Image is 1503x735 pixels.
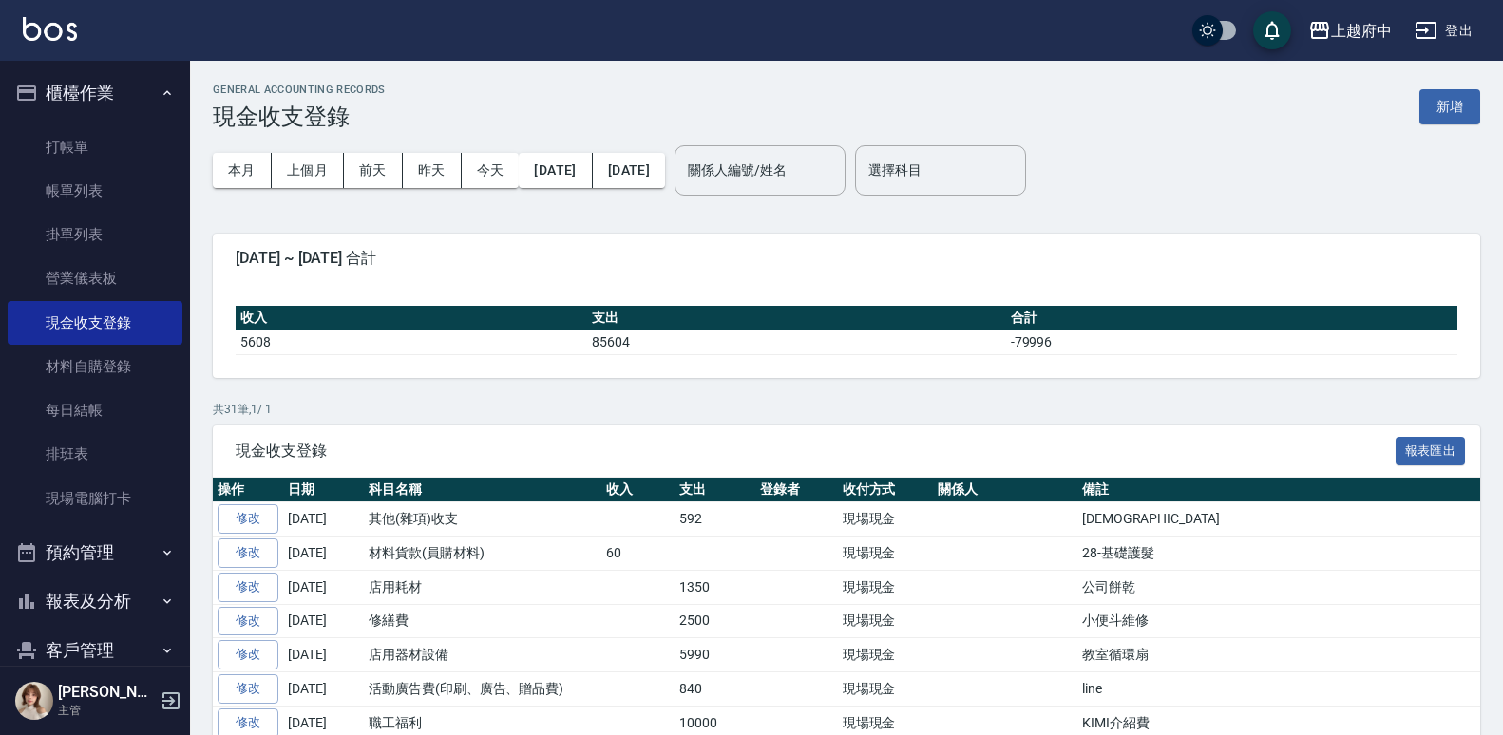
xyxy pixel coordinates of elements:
td: 1350 [675,570,755,604]
td: 現場現金 [838,570,934,604]
a: 掛單列表 [8,213,182,256]
a: 新增 [1419,97,1480,115]
a: 每日結帳 [8,388,182,432]
th: 支出 [675,478,755,502]
td: 840 [675,672,755,707]
span: 現金收支登錄 [236,442,1396,461]
button: 報表及分析 [8,576,182,626]
img: Person [15,682,53,720]
button: 預約管理 [8,528,182,577]
td: 5990 [675,638,755,672]
h5: [PERSON_NAME] [58,683,155,702]
th: 關係人 [933,478,1076,502]
td: 85604 [587,330,1006,354]
td: 活動廣告費(印刷、廣告、贈品費) [364,672,601,707]
a: 帳單列表 [8,169,182,213]
td: [DATE] [283,502,364,537]
button: 櫃檯作業 [8,68,182,118]
button: 今天 [462,153,520,188]
td: 現場現金 [838,537,934,571]
a: 現場電腦打卡 [8,477,182,520]
a: 修改 [218,640,278,669]
td: [DATE] [283,638,364,672]
th: 備註 [1077,478,1480,502]
button: 上個月 [272,153,344,188]
th: 科目名稱 [364,478,601,502]
button: 昨天 [403,153,462,188]
button: 上越府中 [1301,11,1399,50]
div: 上越府中 [1331,19,1392,43]
button: 登出 [1407,13,1480,48]
button: 客戶管理 [8,626,182,675]
a: 報表匯出 [1396,441,1466,459]
a: 營業儀表板 [8,256,182,300]
h2: GENERAL ACCOUNTING RECORDS [213,84,386,96]
td: 其他(雜項)收支 [364,502,601,537]
a: 材料自購登錄 [8,345,182,388]
td: 現場現金 [838,502,934,537]
th: 收付方式 [838,478,934,502]
a: 打帳單 [8,125,182,169]
button: [DATE] [593,153,665,188]
button: 本月 [213,153,272,188]
th: 登錄者 [755,478,838,502]
a: 現金收支登錄 [8,301,182,345]
a: 修改 [218,538,278,568]
td: 現場現金 [838,638,934,672]
span: [DATE] ~ [DATE] 合計 [236,249,1457,268]
th: 合計 [1006,306,1457,330]
th: 收入 [236,306,587,330]
a: 修改 [218,607,278,636]
td: 小便斗維修 [1077,604,1480,638]
td: 現場現金 [838,672,934,707]
button: [DATE] [519,153,592,188]
td: [DATE] [283,537,364,571]
img: Logo [23,17,77,41]
td: [DATE] [283,672,364,707]
a: 排班表 [8,432,182,476]
td: 店用耗材 [364,570,601,604]
td: 2500 [675,604,755,638]
td: 5608 [236,330,587,354]
td: line [1077,672,1480,707]
a: 修改 [218,504,278,534]
td: 28-基礎護髮 [1077,537,1480,571]
td: 現場現金 [838,604,934,638]
td: [DATE] [283,604,364,638]
h3: 現金收支登錄 [213,104,386,130]
td: 修繕費 [364,604,601,638]
td: 教室循環扇 [1077,638,1480,672]
td: -79996 [1006,330,1457,354]
td: 店用器材設備 [364,638,601,672]
a: 修改 [218,573,278,602]
th: 收入 [601,478,675,502]
td: [DATE] [283,570,364,604]
td: [DEMOGRAPHIC_DATA] [1077,502,1480,537]
th: 操作 [213,478,283,502]
button: 報表匯出 [1396,437,1466,466]
p: 共 31 筆, 1 / 1 [213,401,1480,418]
th: 日期 [283,478,364,502]
button: save [1253,11,1291,49]
td: 592 [675,502,755,537]
td: 公司餅乾 [1077,570,1480,604]
td: 60 [601,537,675,571]
th: 支出 [587,306,1006,330]
a: 修改 [218,674,278,704]
td: 材料貨款(員購材料) [364,537,601,571]
button: 前天 [344,153,403,188]
p: 主管 [58,702,155,719]
button: 新增 [1419,89,1480,124]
